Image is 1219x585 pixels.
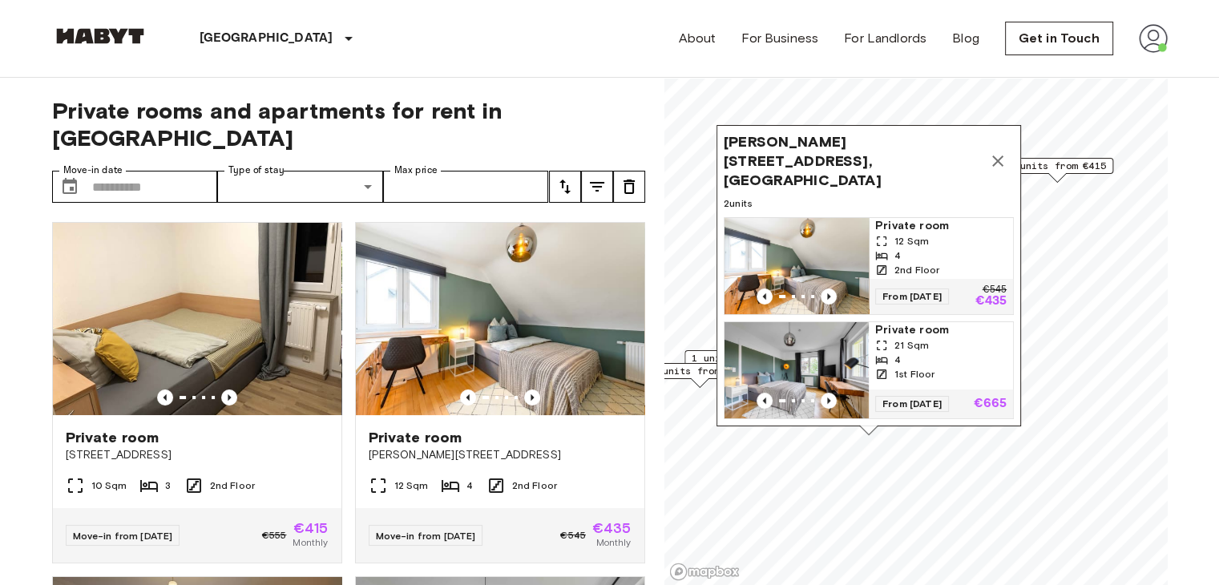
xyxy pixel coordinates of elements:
[1001,158,1113,183] div: Map marker
[394,478,429,493] span: 12 Sqm
[63,163,123,177] label: Move-in date
[725,322,869,418] img: Marketing picture of unit DE-09-001-001-04HF
[53,223,341,415] img: Marketing picture of unit DE-09-018-003-03HF
[875,288,949,305] span: From [DATE]
[228,163,285,177] label: Type of stay
[466,478,473,493] span: 4
[679,29,716,48] a: About
[52,222,342,563] a: Marketing picture of unit DE-09-018-003-03HFPrevious imagePrevious imagePrivate room[STREET_ADDRE...
[262,528,287,543] span: €555
[1008,159,1106,173] span: 3 units from €415
[975,295,1007,308] p: €435
[560,528,586,543] span: €545
[73,530,173,542] span: Move-in from [DATE]
[200,29,333,48] p: [GEOGRAPHIC_DATA]
[725,218,869,314] img: Marketing picture of unit DE-09-001-002-01HF
[724,217,1014,315] a: Marketing picture of unit DE-09-001-002-01HFPrevious imagePrevious imagePrivate room12 Sqm42nd Fl...
[66,447,329,463] span: [STREET_ADDRESS]
[757,393,773,409] button: Previous image
[757,288,773,305] button: Previous image
[595,535,631,550] span: Monthly
[821,393,837,409] button: Previous image
[952,29,979,48] a: Blog
[293,535,328,550] span: Monthly
[844,29,926,48] a: For Landlords
[894,367,934,381] span: 1st Floor
[355,222,645,563] a: Marketing picture of unit DE-09-001-002-01HFPrevious imagePrevious imagePrivate room[PERSON_NAME]...
[524,389,540,405] button: Previous image
[460,389,476,405] button: Previous image
[356,223,644,415] img: Marketing picture of unit DE-09-001-002-01HF
[684,350,797,375] div: Map marker
[982,285,1006,295] p: €545
[875,218,1007,234] span: Private room
[293,521,329,535] span: €415
[221,389,237,405] button: Previous image
[973,397,1007,410] p: €665
[894,338,929,353] span: 21 Sqm
[1005,22,1113,55] a: Get in Touch
[669,563,740,581] a: Mapbox logo
[894,263,939,277] span: 2nd Floor
[724,132,982,190] span: [PERSON_NAME][STREET_ADDRESS], [GEOGRAPHIC_DATA]
[592,521,632,535] span: €435
[875,322,1007,338] span: Private room
[613,171,645,203] button: tune
[369,447,632,463] span: [PERSON_NAME][STREET_ADDRESS]
[894,234,929,248] span: 12 Sqm
[549,171,581,203] button: tune
[741,29,818,48] a: For Business
[875,396,949,412] span: From [DATE]
[894,248,901,263] span: 4
[724,321,1014,419] a: Marketing picture of unit DE-09-001-001-04HFPrevious imagePrevious imagePrivate room21 Sqm41st Fl...
[66,428,159,447] span: Private room
[210,478,255,493] span: 2nd Floor
[821,288,837,305] button: Previous image
[581,171,613,203] button: tune
[394,163,438,177] label: Max price
[651,364,749,378] span: 1 units from €555
[165,478,171,493] span: 3
[54,171,86,203] button: Choose date
[724,196,1014,211] span: 2 units
[369,428,462,447] span: Private room
[1139,24,1168,53] img: avatar
[716,125,1021,435] div: Map marker
[692,351,789,365] span: 1 units from €460
[894,353,901,367] span: 4
[52,28,148,44] img: Habyt
[376,530,476,542] span: Move-in from [DATE]
[644,363,756,388] div: Map marker
[157,389,173,405] button: Previous image
[52,97,645,151] span: Private rooms and apartments for rent in [GEOGRAPHIC_DATA]
[512,478,557,493] span: 2nd Floor
[91,478,127,493] span: 10 Sqm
